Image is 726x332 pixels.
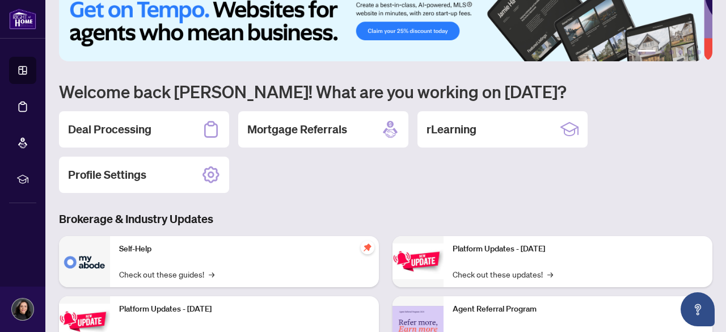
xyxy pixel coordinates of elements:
[687,50,692,54] button: 5
[12,299,33,320] img: Profile Icon
[68,121,151,137] h2: Deal Processing
[660,50,665,54] button: 2
[68,167,146,183] h2: Profile Settings
[59,236,110,287] img: Self-Help
[453,243,703,255] p: Platform Updates - [DATE]
[678,50,683,54] button: 4
[119,303,370,316] p: Platform Updates - [DATE]
[119,268,214,280] a: Check out these guides!→
[209,268,214,280] span: →
[669,50,674,54] button: 3
[59,81,712,102] h1: Welcome back [PERSON_NAME]! What are you working on [DATE]?
[453,268,553,280] a: Check out these updates!→
[9,9,36,30] img: logo
[59,211,712,227] h3: Brokerage & Industry Updates
[638,50,656,54] button: 1
[392,243,444,279] img: Platform Updates - June 23, 2025
[681,292,715,326] button: Open asap
[427,121,476,137] h2: rLearning
[361,241,374,254] span: pushpin
[453,303,703,316] p: Agent Referral Program
[697,50,701,54] button: 6
[119,243,370,255] p: Self-Help
[247,121,347,137] h2: Mortgage Referrals
[547,268,553,280] span: →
